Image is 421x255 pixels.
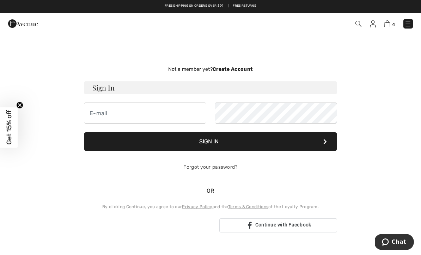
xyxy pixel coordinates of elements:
[84,102,206,124] input: E-mail
[183,164,237,170] a: Forgot your password?
[213,66,253,72] strong: Create Account
[370,20,376,27] img: My Info
[84,66,337,73] div: Not a member yet?
[203,187,218,195] span: OR
[384,20,390,27] img: Shopping Bag
[375,234,414,251] iframe: Opens a widget where you can chat to one of our agents
[219,218,337,232] a: Continue with Facebook
[182,204,212,209] a: Privacy Policy
[16,102,23,109] button: Close teaser
[233,4,256,8] a: Free Returns
[84,218,214,233] div: Sign in with Google. Opens in new tab
[384,19,395,28] a: 4
[228,204,268,209] a: Terms & Conditions
[5,110,13,145] span: Get 15% off
[8,17,38,31] img: 1ère Avenue
[84,81,337,94] h3: Sign In
[255,222,311,228] span: Continue with Facebook
[8,20,38,26] a: 1ère Avenue
[165,4,224,8] a: Free shipping on orders over $99
[404,20,411,27] img: Menu
[80,218,217,233] iframe: Sign in with Google Button
[84,204,337,210] div: By clicking Continue, you agree to our and the of the Loyalty Program.
[392,22,395,27] span: 4
[355,21,361,27] img: Search
[84,132,337,151] button: Sign In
